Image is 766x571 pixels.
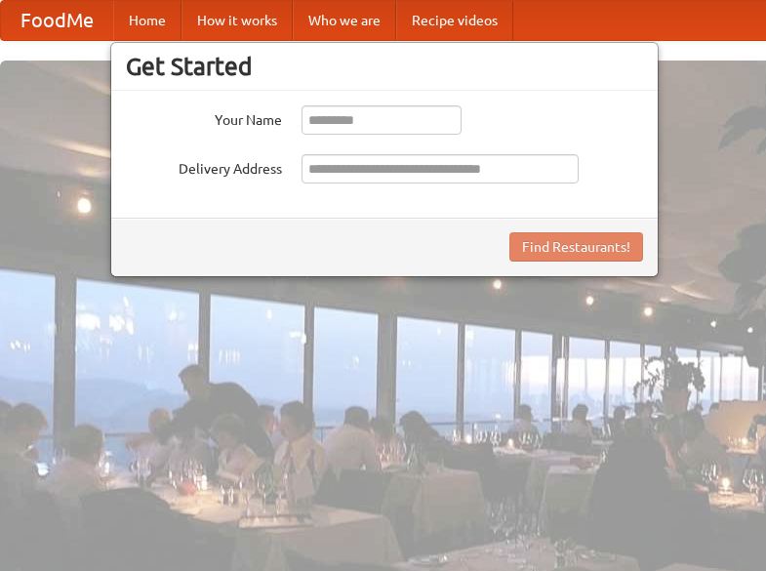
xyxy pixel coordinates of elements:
[126,105,282,130] label: Your Name
[509,232,643,262] button: Find Restaurants!
[1,1,113,40] a: FoodMe
[181,1,293,40] a: How it works
[396,1,513,40] a: Recipe videos
[126,154,282,179] label: Delivery Address
[113,1,181,40] a: Home
[126,52,643,81] h3: Get Started
[293,1,396,40] a: Who we are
